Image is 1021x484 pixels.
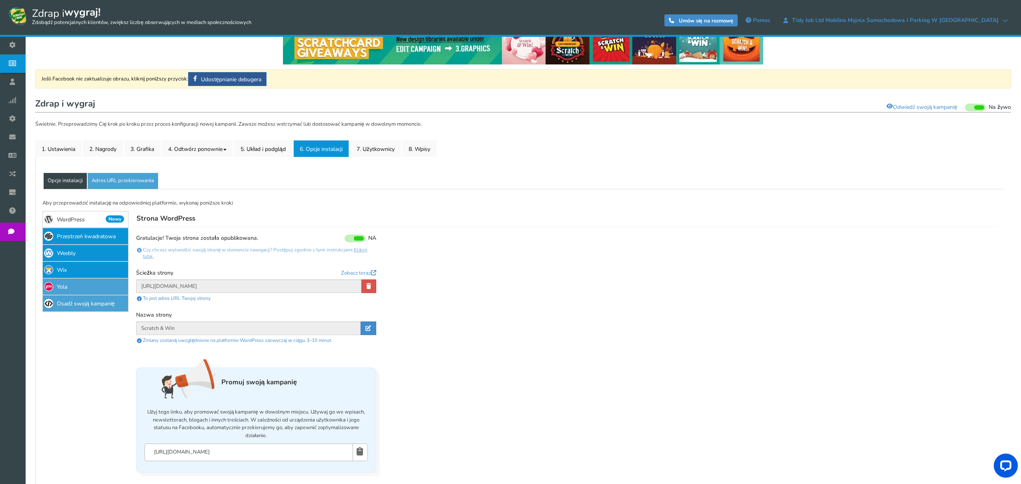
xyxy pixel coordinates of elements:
[136,214,195,223] font: Strona WordPress
[42,261,128,278] a: Wix
[88,51,158,57] font: Słowa kluczowe według ruchu
[341,269,376,277] a: Zobacz teraz
[893,103,957,110] font: Odwiedź swoją kampanię
[37,13,51,19] font: 4.0.25
[42,295,128,312] a: Osadź swoją kampanię
[136,269,173,277] font: Ścieżka strony
[108,216,121,222] font: Nowy
[42,278,128,295] a: Yola
[792,16,999,24] font: Tidy Job Ltd Mobilna myjnia samochodowa i parking w [GEOGRAPHIC_DATA]
[143,247,367,259] a: Kliknij tutaj.
[361,279,376,293] a: Usuwać
[42,145,75,153] font: 1. Ustawienia
[89,145,116,153] font: 2. Nagrody
[57,216,85,223] font: WordPress
[8,6,251,26] a: Zdrap iwygraj! Zdobądź potencjalnych klientów, zwiększ liczbę obserwujących w mediach społecznośc...
[57,233,116,240] font: Przestrzeń kwadratowa
[13,13,19,19] img: logo_orange.svg
[42,245,128,261] a: Weebly
[143,247,354,253] font: Czy chcesz wyświetlić swoją stronę w elemencie nawigacji? Postępuj zgodnie z tymi instrukcjami.
[79,50,85,57] img: tab_keywords_by_traffic_grey.svg
[57,283,67,291] font: Yola
[300,145,343,153] font: 6. Opcje instalacji
[353,444,367,461] a: Kliknij, aby skopiować
[742,14,774,27] a: Pomoc
[341,269,371,277] font: Zobacz teraz
[143,295,211,301] font: To jest adres URL Twojej strony.
[136,311,172,319] font: Nazwa strony
[409,145,430,153] font: 8. Wpisy
[241,145,286,153] font: 5. Układ i podgląd
[57,266,67,274] font: Wix
[130,145,154,153] font: 3. Grafika
[92,177,154,184] font: Adres URL przekierowania
[21,21,89,27] font: Domena: [DOMAIN_NAME]
[143,337,332,343] font: Zmiany zostaną uwzględnione na platformie WordPress zazwyczaj w ciągu 3–10 minut.
[57,300,115,307] font: Osadź swoją kampanię
[201,75,262,83] font: Udostępnianie debugera
[368,234,376,242] font: NA
[42,228,128,245] a: Przestrzeń kwadratowa
[168,145,223,153] font: 4. Odtwórz ponownie
[13,21,19,27] img: website_grey.svg
[679,17,733,24] font: Umów się na rozmowę
[32,19,251,26] font: Zdobądź potencjalnych klientów, zwiększ liczbę obserwujących w mediach społecznościowych
[30,51,71,57] font: Przegląd domeny
[221,378,297,387] font: Promuj swoją kampanię
[987,450,1021,484] iframe: Widżet czatu LiveChat
[42,75,188,82] font: Jeśli Facebook nie zaktualizuje obrazu, kliknij poniższy przycisk:
[22,50,28,57] img: tab_domain_overview_orange.svg
[188,72,267,86] a: Udostępnianie debugera
[48,177,83,184] font: Opcje instalacji
[664,14,738,26] a: Umów się na rozmowę
[64,5,100,19] font: wygraj!
[136,234,258,242] font: Gratulacje! Twoja strona została opublikowana.
[57,249,76,257] font: Weebly
[88,173,158,189] a: Adres URL przekierowania
[44,173,87,189] a: Opcje instalacji
[42,199,233,207] font: Aby przeprowadzić instalację na odpowiedniej platformie, wykonaj poniższe kroki
[147,408,365,439] font: Użyj tego linku, aby promować swoją kampanię w dowolnym miejscu. Używaj go we wpisach, newsletter...
[35,98,95,110] font: Zdrap i wygraj
[35,120,422,128] font: Świetnie. Przeprowadzimy Cię krok po kroku przez proces konfiguracji nowej kampanii. Zawsze możes...
[753,16,770,24] font: Pomoc
[283,21,763,64] img: festival-poster-2020.webp
[989,103,1011,111] font: Na żywo
[22,13,37,19] font: wersja
[881,100,963,114] a: Odwiedź swoją kampanię
[8,6,28,26] img: Zdrap i wygraj
[42,211,128,228] a: WordPressNowy
[357,145,395,153] font: 7. Użytkownicy
[32,6,64,20] font: Zdrap i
